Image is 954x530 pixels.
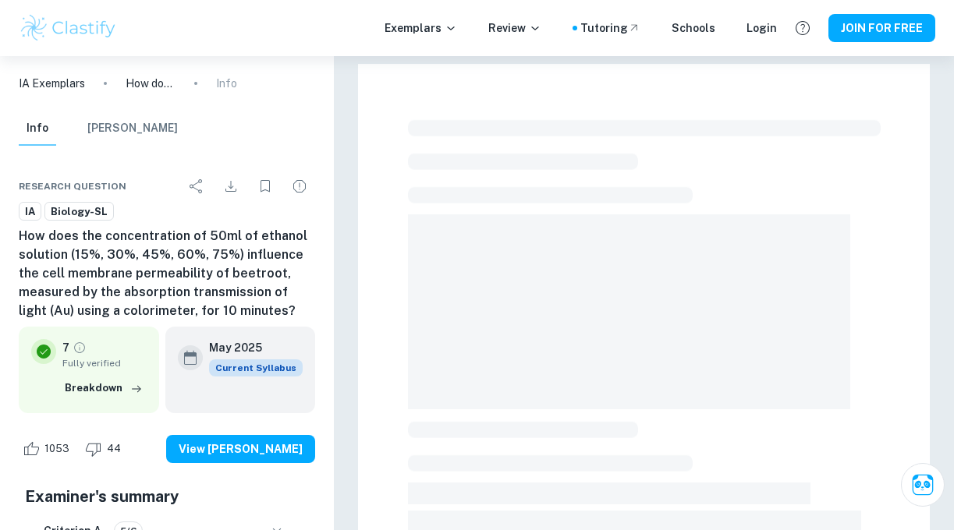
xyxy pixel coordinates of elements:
[828,14,935,42] button: JOIN FOR FREE
[250,171,281,202] div: Bookmark
[87,111,178,146] button: [PERSON_NAME]
[45,204,113,220] span: Biology-SL
[209,359,303,376] div: This exemplar is based on the current syllabus. Feel free to refer to it for inspiration/ideas wh...
[19,227,315,320] h6: How does the concentration of 50ml of ethanol solution (15%, 30%, 45%, 60%, 75%) influence the ce...
[901,463,945,507] button: Ask Clai
[19,75,85,92] a: IA Exemplars
[284,171,315,202] div: Report issue
[44,202,114,221] a: Biology-SL
[19,111,56,146] button: Info
[61,376,147,400] button: Breakdown
[747,19,777,37] a: Login
[19,179,126,193] span: Research question
[789,15,816,41] button: Help and Feedback
[20,204,41,220] span: IA
[215,171,246,202] div: Download
[62,339,69,356] p: 7
[62,356,147,370] span: Fully verified
[166,435,315,463] button: View [PERSON_NAME]
[126,75,176,92] p: How does the concentration of 50ml of ethanol solution (15%, 30%, 45%, 60%, 75%) influence the ce...
[216,75,237,92] p: Info
[209,339,290,356] h6: May 2025
[181,171,212,202] div: Share
[209,359,303,376] span: Current Syllabus
[19,12,118,44] img: Clastify logo
[25,485,309,508] h5: Examiner's summary
[81,436,129,461] div: Dislike
[36,441,78,457] span: 1053
[19,436,78,461] div: Like
[580,19,640,37] a: Tutoring
[672,19,715,37] a: Schools
[385,19,457,37] p: Exemplars
[488,19,541,37] p: Review
[19,202,41,221] a: IA
[98,441,129,457] span: 44
[73,341,87,355] a: Grade fully verified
